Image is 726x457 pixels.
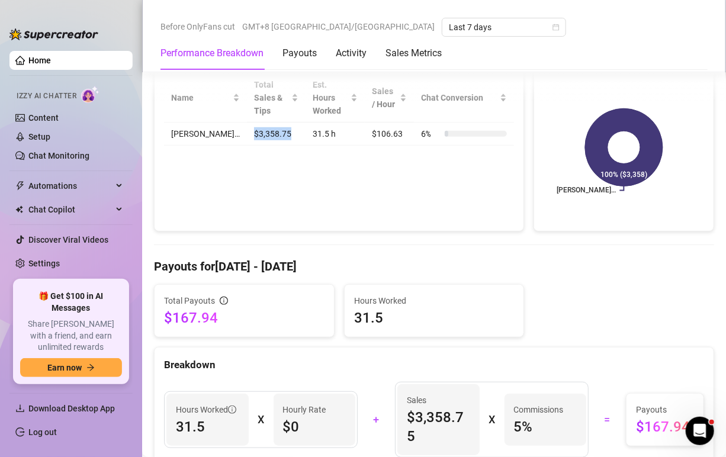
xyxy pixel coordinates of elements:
a: Chat Monitoring [28,151,89,160]
span: Total Payouts [164,294,215,307]
td: $106.63 [365,123,414,146]
img: AI Chatter [81,86,99,103]
td: $3,358.75 [247,123,306,146]
div: Performance Breakdown [160,46,264,60]
th: Name [164,73,247,123]
div: = [596,410,619,429]
a: Setup [28,132,50,141]
span: 6 % [421,127,440,140]
span: Chat Copilot [28,200,113,219]
td: 31.5 h [306,123,365,146]
div: Breakdown [164,357,704,373]
th: Total Sales & Tips [247,73,306,123]
iframe: Intercom live chat [686,417,714,445]
span: info-circle [220,297,228,305]
span: Automations [28,176,113,195]
a: Discover Viral Videos [28,235,108,244]
span: GMT+8 [GEOGRAPHIC_DATA]/[GEOGRAPHIC_DATA] [242,18,435,36]
span: Payouts [636,403,694,416]
th: Sales / Hour [365,73,414,123]
span: Total Sales & Tips [254,78,289,117]
span: $0 [283,417,346,436]
span: Before OnlyFans cut [160,18,235,36]
span: arrow-right [86,363,95,372]
span: Last 7 days [449,18,559,36]
span: Sales / Hour [372,85,397,111]
span: $167.94 [636,417,694,436]
div: X [489,410,495,429]
img: Chat Copilot [15,205,23,214]
div: Payouts [282,46,317,60]
span: calendar [552,24,560,31]
span: Izzy AI Chatter [17,91,76,102]
button: Earn nowarrow-right [20,358,122,377]
div: Sales Metrics [386,46,442,60]
span: Share [PERSON_NAME] with a friend, and earn unlimited rewards [20,318,122,353]
article: Hourly Rate [283,403,326,416]
div: Activity [336,46,367,60]
span: 🎁 Get $100 in AI Messages [20,291,122,314]
span: download [15,404,25,413]
span: Sales [407,394,470,407]
span: Download Desktop App [28,404,115,413]
span: Hours Worked [354,294,515,307]
img: logo-BBDzfeDw.svg [9,28,98,40]
span: Name [171,91,230,104]
span: 5 % [514,417,577,436]
div: + [365,410,388,429]
a: Content [28,113,59,123]
text: [PERSON_NAME]… [557,186,616,195]
div: Est. Hours Worked [313,78,348,117]
article: Commissions [514,403,564,416]
a: Home [28,56,51,65]
span: info-circle [228,405,236,414]
span: 31.5 [354,308,515,327]
span: Hours Worked [176,403,236,416]
span: 31.5 [176,417,239,436]
h4: Payouts for [DATE] - [DATE] [154,258,714,275]
span: Chat Conversion [421,91,497,104]
span: Earn now [47,363,82,372]
span: $3,358.75 [407,408,470,446]
span: $167.94 [164,308,325,327]
span: thunderbolt [15,181,25,191]
div: X [258,410,264,429]
td: [PERSON_NAME]… [164,123,247,146]
a: Settings [28,259,60,268]
a: Log out [28,427,57,437]
th: Chat Conversion [414,73,514,123]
